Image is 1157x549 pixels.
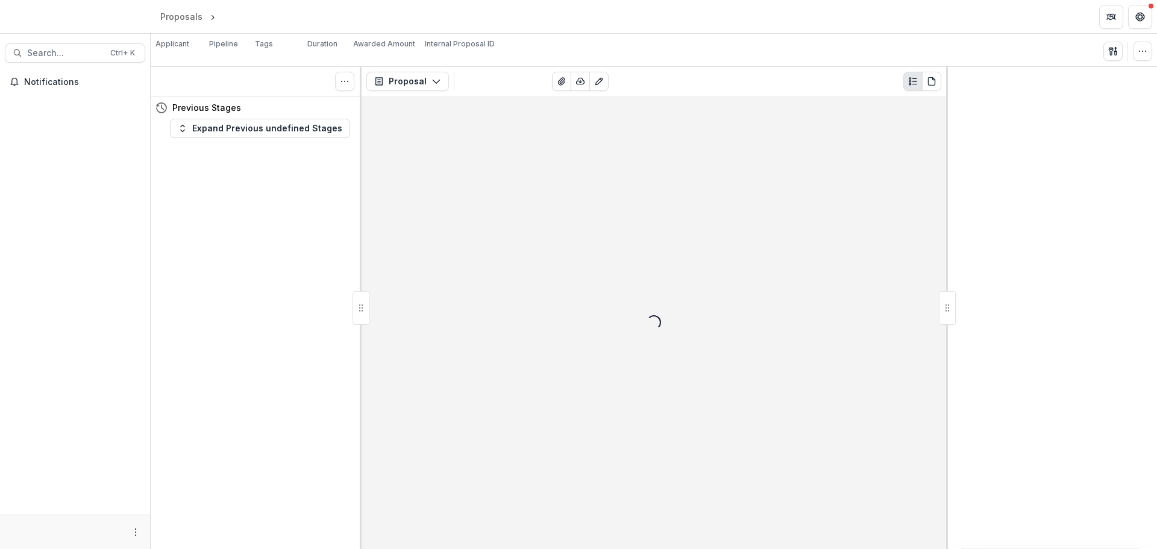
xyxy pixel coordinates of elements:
[209,39,238,49] p: Pipeline
[155,8,207,25] a: Proposals
[1128,5,1152,29] button: Get Help
[24,77,140,87] span: Notifications
[172,101,241,114] h4: Previous Stages
[170,119,350,138] button: Expand Previous undefined Stages
[589,72,609,91] button: Edit as form
[366,72,449,91] button: Proposal
[128,525,143,539] button: More
[5,72,145,92] button: Notifications
[155,8,269,25] nav: breadcrumb
[922,72,941,91] button: PDF view
[353,39,415,49] p: Awarded Amount
[160,10,202,23] div: Proposals
[108,46,137,60] div: Ctrl + K
[425,39,495,49] p: Internal Proposal ID
[27,48,103,58] span: Search...
[335,72,354,91] button: Toggle View Cancelled Tasks
[1099,5,1123,29] button: Partners
[155,39,189,49] p: Applicant
[307,39,337,49] p: Duration
[552,72,571,91] button: View Attached Files
[255,39,273,49] p: Tags
[903,72,923,91] button: Plaintext view
[5,43,145,63] button: Search...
